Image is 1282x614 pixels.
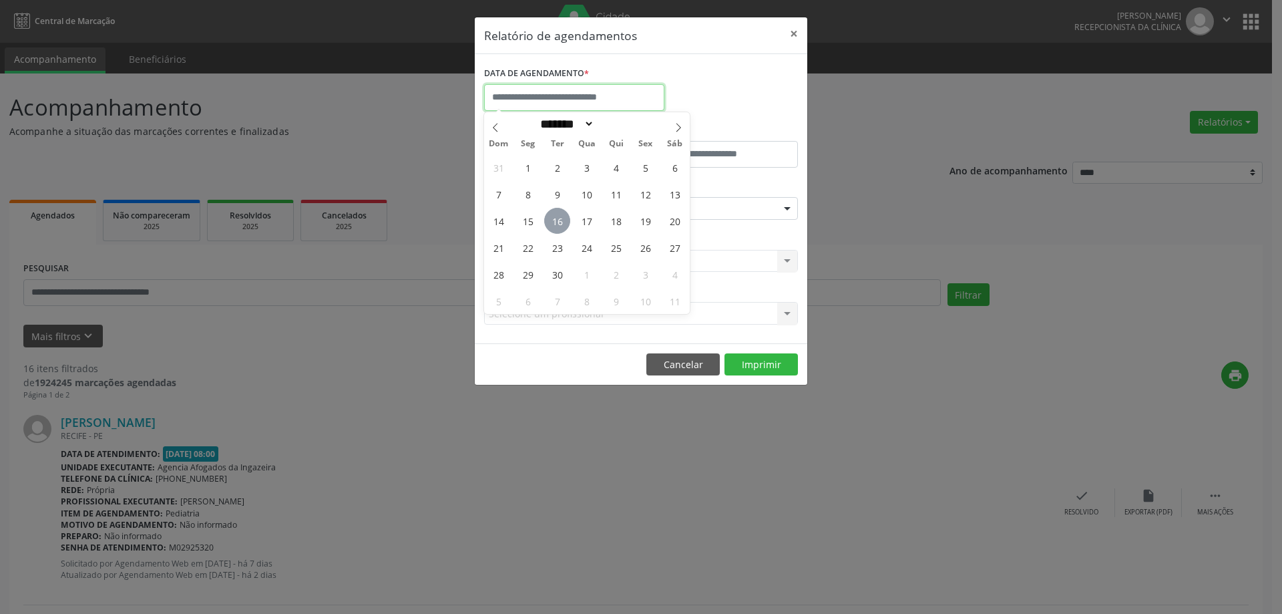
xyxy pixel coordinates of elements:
span: Setembro 14, 2025 [485,208,511,234]
label: ATÉ [644,120,798,141]
span: Setembro 8, 2025 [515,181,541,207]
button: Cancelar [646,353,720,376]
span: Dom [484,140,513,148]
span: Outubro 6, 2025 [515,288,541,314]
span: Setembro 4, 2025 [603,154,629,180]
span: Setembro 19, 2025 [632,208,658,234]
span: Setembro 16, 2025 [544,208,570,234]
span: Outubro 11, 2025 [662,288,688,314]
span: Setembro 22, 2025 [515,235,541,261]
span: Setembro 30, 2025 [544,261,570,287]
span: Setembro 20, 2025 [662,208,688,234]
span: Sex [631,140,660,148]
span: Ter [543,140,572,148]
input: Year [594,117,638,131]
span: Qua [572,140,602,148]
span: Setembro 23, 2025 [544,235,570,261]
span: Outubro 3, 2025 [632,261,658,287]
span: Outubro 7, 2025 [544,288,570,314]
span: Setembro 11, 2025 [603,181,629,207]
span: Sáb [660,140,690,148]
span: Outubro 2, 2025 [603,261,629,287]
span: Seg [513,140,543,148]
select: Month [536,117,594,131]
span: Qui [602,140,631,148]
span: Setembro 12, 2025 [632,181,658,207]
span: Setembro 7, 2025 [485,181,511,207]
span: Setembro 27, 2025 [662,235,688,261]
span: Outubro 1, 2025 [574,261,600,287]
span: Setembro 13, 2025 [662,181,688,207]
span: Setembro 3, 2025 [574,154,600,180]
span: Setembro 26, 2025 [632,235,658,261]
button: Close [781,17,807,50]
span: Outubro 5, 2025 [485,288,511,314]
span: Setembro 9, 2025 [544,181,570,207]
span: Agosto 31, 2025 [485,154,511,180]
span: Setembro 15, 2025 [515,208,541,234]
span: Outubro 10, 2025 [632,288,658,314]
span: Outubro 9, 2025 [603,288,629,314]
span: Outubro 4, 2025 [662,261,688,287]
span: Setembro 29, 2025 [515,261,541,287]
button: Imprimir [724,353,798,376]
span: Setembro 6, 2025 [662,154,688,180]
span: Setembro 2, 2025 [544,154,570,180]
span: Setembro 18, 2025 [603,208,629,234]
span: Setembro 5, 2025 [632,154,658,180]
h5: Relatório de agendamentos [484,27,637,44]
span: Setembro 25, 2025 [603,235,629,261]
span: Setembro 21, 2025 [485,235,511,261]
span: Setembro 1, 2025 [515,154,541,180]
span: Setembro 28, 2025 [485,261,511,287]
span: Setembro 10, 2025 [574,181,600,207]
label: DATA DE AGENDAMENTO [484,63,589,84]
span: Setembro 17, 2025 [574,208,600,234]
span: Outubro 8, 2025 [574,288,600,314]
span: Setembro 24, 2025 [574,235,600,261]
